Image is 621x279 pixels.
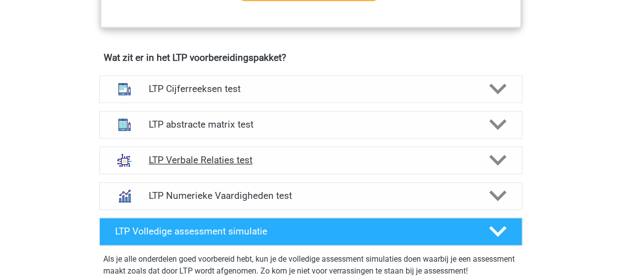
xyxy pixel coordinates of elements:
a: LTP Volledige assessment simulatie [95,218,526,245]
h4: Wat zit er in het LTP voorbereidingspakket? [104,52,518,63]
img: cijferreeksen [112,76,137,102]
h4: LTP Volledige assessment simulatie [115,226,473,237]
img: numeriek redeneren [112,183,137,209]
img: abstracte matrices [112,112,137,138]
h4: LTP abstracte matrix test [149,119,472,130]
a: abstracte matrices LTP abstracte matrix test [95,111,526,139]
img: analogieen [112,147,137,173]
a: numeriek redeneren LTP Numerieke Vaardigheden test [95,182,526,210]
h4: LTP Numerieke Vaardigheden test [149,190,472,201]
h4: LTP Verbale Relaties test [149,154,472,166]
h4: LTP Cijferreeksen test [149,83,472,94]
a: analogieen LTP Verbale Relaties test [95,146,526,174]
a: cijferreeksen LTP Cijferreeksen test [95,75,526,103]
